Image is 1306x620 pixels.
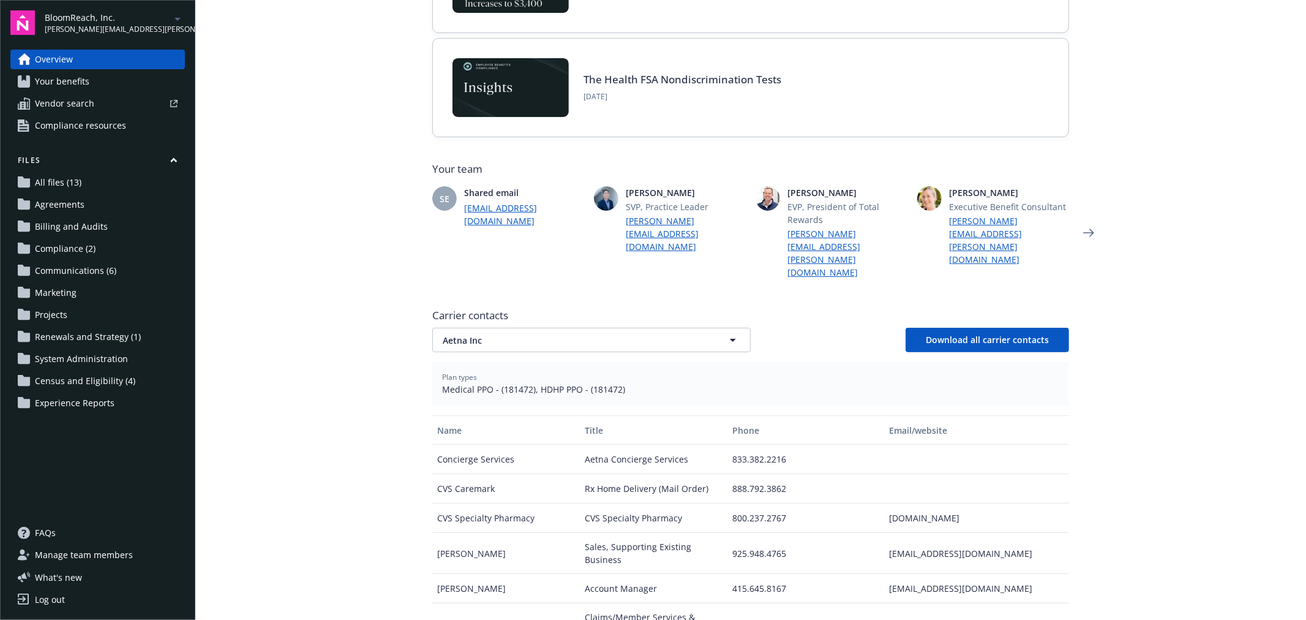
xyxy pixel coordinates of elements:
a: FAQs [10,523,185,543]
span: Carrier contacts [432,308,1069,323]
div: Phone [732,424,879,437]
button: Files [10,155,185,170]
span: SVP, Practice Leader [626,200,746,213]
a: [PERSON_NAME][EMAIL_ADDRESS][DOMAIN_NAME] [626,214,746,253]
button: Aetna Inc [432,328,751,352]
div: 415.645.8167 [727,574,884,603]
span: Medical PPO - (181472), HDHP PPO - (181472) [442,383,1059,396]
button: Phone [727,415,884,445]
a: Renewals and Strategy (1) [10,327,185,347]
a: Billing and Audits [10,217,185,236]
a: Overview [10,50,185,69]
span: EVP, President of Total Rewards [787,200,907,226]
button: BloomReach, Inc.[PERSON_NAME][EMAIL_ADDRESS][PERSON_NAME][DOMAIN_NAME]arrowDropDown [45,10,185,35]
div: Rx Home Delivery (Mail Order) [580,474,727,504]
div: Aetna Concierge Services [580,445,727,474]
div: [PERSON_NAME] [432,533,580,574]
img: photo [917,186,942,211]
span: Compliance resources [35,116,126,135]
div: CVS Specialty Pharmacy [580,504,727,533]
a: All files (13) [10,173,185,192]
div: 800.237.2767 [727,504,884,533]
span: Projects [35,305,67,325]
a: Next [1079,223,1098,243]
span: BloomReach, Inc. [45,11,170,24]
button: Email/website [885,415,1069,445]
a: Marketing [10,283,185,303]
span: Your benefits [35,72,89,91]
span: Communications (6) [35,261,116,281]
a: Vendor search [10,94,185,113]
img: photo [756,186,780,211]
a: Your benefits [10,72,185,91]
div: Name [437,424,575,437]
span: SE [440,192,449,205]
a: Agreements [10,195,185,214]
span: Plan types [442,372,1059,383]
a: [PERSON_NAME][EMAIL_ADDRESS][PERSON_NAME][DOMAIN_NAME] [787,227,907,279]
span: System Administration [35,349,128,369]
span: What ' s new [35,571,82,584]
div: 888.792.3862 [727,474,884,504]
span: Your team [432,162,1069,176]
button: What's new [10,571,102,584]
a: Manage team members [10,545,185,565]
span: [PERSON_NAME] [787,186,907,199]
span: [PERSON_NAME] [626,186,746,199]
span: Aetna Inc [443,334,697,347]
span: Manage team members [35,545,133,565]
div: [EMAIL_ADDRESS][DOMAIN_NAME] [885,533,1069,574]
div: Title [585,424,722,437]
img: photo [594,186,618,211]
div: Account Manager [580,574,727,603]
a: [EMAIL_ADDRESS][DOMAIN_NAME] [464,202,584,227]
a: Experience Reports [10,393,185,413]
span: Experience Reports [35,393,114,413]
div: 833.382.2216 [727,445,884,474]
span: [DATE] [584,91,781,102]
a: [PERSON_NAME][EMAIL_ADDRESS][PERSON_NAME][DOMAIN_NAME] [949,214,1069,266]
span: Executive Benefit Consultant [949,200,1069,213]
span: [PERSON_NAME] [949,186,1069,199]
a: The Health FSA Nondiscrimination Tests [584,72,781,86]
span: FAQs [35,523,56,543]
div: [DOMAIN_NAME] [885,504,1069,533]
span: Census and Eligibility (4) [35,371,135,391]
span: Shared email [464,186,584,199]
span: Overview [35,50,73,69]
span: [PERSON_NAME][EMAIL_ADDRESS][PERSON_NAME][DOMAIN_NAME] [45,24,170,35]
button: Name [432,415,580,445]
a: System Administration [10,349,185,369]
a: arrowDropDown [170,11,185,26]
button: Download all carrier contacts [906,328,1069,352]
div: Log out [35,590,65,610]
div: CVS Caremark [432,474,580,504]
span: Renewals and Strategy (1) [35,327,141,347]
span: All files (13) [35,173,81,192]
img: Card Image - EB Compliance Insights.png [452,58,569,117]
img: navigator-logo.svg [10,10,35,35]
a: Compliance (2) [10,239,185,259]
a: Communications (6) [10,261,185,281]
button: Title [580,415,727,445]
div: CVS Specialty Pharmacy [432,504,580,533]
span: Vendor search [35,94,94,113]
div: Email/website [890,424,1064,437]
a: Compliance resources [10,116,185,135]
span: Agreements [35,195,84,214]
span: Billing and Audits [35,217,108,236]
span: Marketing [35,283,77,303]
span: Compliance (2) [35,239,96,259]
a: Projects [10,305,185,325]
div: Concierge Services [432,445,580,474]
div: 925.948.4765 [727,533,884,574]
div: Sales, Supporting Existing Business [580,533,727,574]
span: Download all carrier contacts [926,334,1049,346]
a: Census and Eligibility (4) [10,371,185,391]
div: [EMAIL_ADDRESS][DOMAIN_NAME] [885,574,1069,603]
div: [PERSON_NAME] [432,574,580,603]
